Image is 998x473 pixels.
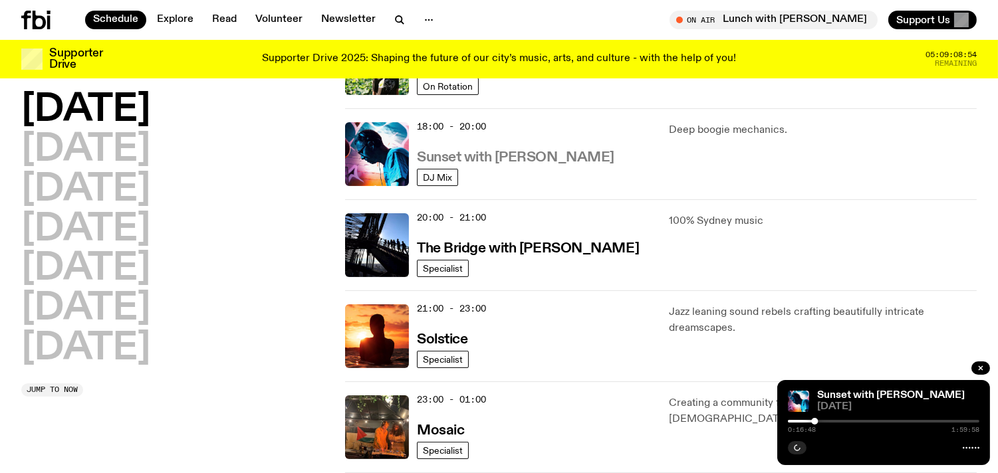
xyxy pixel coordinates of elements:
[926,51,977,58] span: 05:09:08:54
[669,395,977,427] p: Creating a community for Middle Eastern, [DEMOGRAPHIC_DATA], and African Culture.
[417,330,467,347] a: Solstice
[888,11,977,29] button: Support Us
[417,120,486,133] span: 18:00 - 20:00
[817,402,979,412] span: [DATE]
[417,351,469,368] a: Specialist
[149,11,201,29] a: Explore
[788,426,816,433] span: 0:16:48
[423,445,463,455] span: Specialist
[21,383,83,397] button: Jump to now
[423,354,463,364] span: Specialist
[417,242,639,256] h3: The Bridge with [PERSON_NAME]
[417,442,469,459] a: Specialist
[417,302,486,315] span: 21:00 - 23:00
[204,11,245,29] a: Read
[21,132,150,169] button: [DATE]
[670,11,878,29] button: On AirLunch with [PERSON_NAME]
[21,171,150,209] button: [DATE]
[345,213,409,277] img: People climb Sydney's Harbour Bridge
[21,290,150,328] button: [DATE]
[345,122,409,186] img: Simon Caldwell stands side on, looking downwards. He has headphones on. Behind him is a brightly ...
[788,391,809,412] img: Simon Caldwell stands side on, looking downwards. He has headphones on. Behind him is a brightly ...
[417,78,479,95] a: On Rotation
[417,424,464,438] h3: Mosaic
[27,386,78,393] span: Jump to now
[817,390,965,401] a: Sunset with [PERSON_NAME]
[85,11,146,29] a: Schedule
[423,172,452,182] span: DJ Mix
[417,169,458,186] a: DJ Mix
[417,260,469,277] a: Specialist
[423,81,473,91] span: On Rotation
[669,122,977,138] p: Deep boogie mechanics.
[417,393,486,406] span: 23:00 - 01:00
[417,211,486,224] span: 20:00 - 21:00
[247,11,311,29] a: Volunteer
[935,60,977,67] span: Remaining
[345,395,409,459] img: Tommy and Jono Playing at a fundraiser for Palestine
[423,263,463,273] span: Specialist
[417,421,464,438] a: Mosaic
[345,304,409,368] img: A girl standing in the ocean as waist level, staring into the rise of the sun.
[417,333,467,347] h3: Solstice
[417,148,614,165] a: Sunset with [PERSON_NAME]
[417,151,614,165] h3: Sunset with [PERSON_NAME]
[21,330,150,367] button: [DATE]
[21,211,150,248] button: [DATE]
[262,53,736,65] p: Supporter Drive 2025: Shaping the future of our city’s music, arts, and culture - with the help o...
[21,92,150,129] button: [DATE]
[21,250,150,288] button: [DATE]
[896,14,950,26] span: Support Us
[417,239,639,256] a: The Bridge with [PERSON_NAME]
[49,48,102,70] h3: Supporter Drive
[951,426,979,433] span: 1:59:58
[669,304,977,336] p: Jazz leaning sound rebels crafting beautifully intricate dreamscapes.
[313,11,384,29] a: Newsletter
[669,213,977,229] p: 100% Sydney music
